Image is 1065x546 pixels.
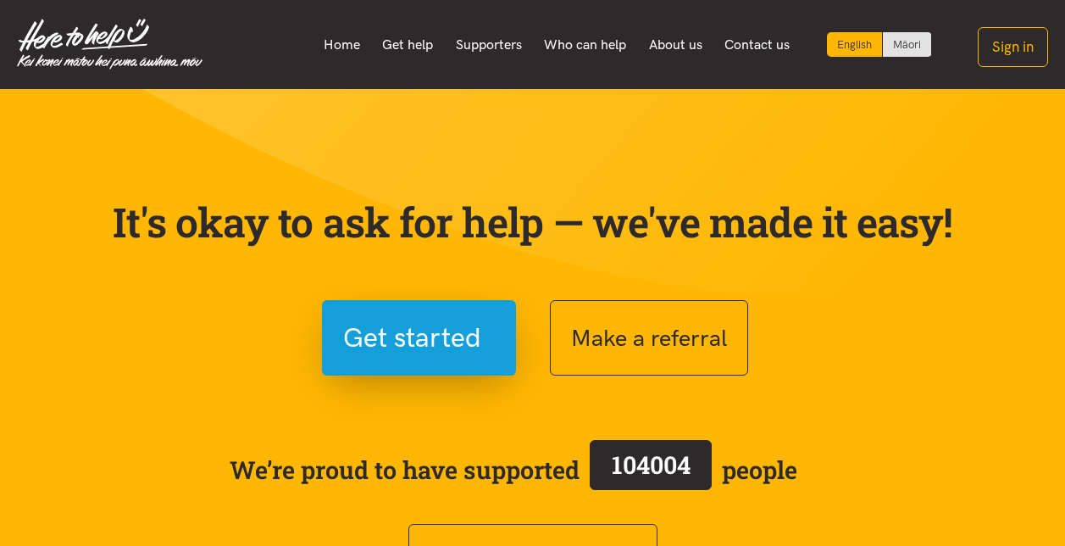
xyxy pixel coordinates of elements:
span: Get started [343,316,481,359]
a: Home [312,27,371,63]
a: About us [638,27,714,63]
a: Get help [371,27,445,63]
a: Supporters [444,27,533,63]
div: Current language [827,32,883,57]
p: It's okay to ask for help — we've made it easy! [109,198,957,247]
button: Make a referral [550,300,748,376]
button: Sign in [978,27,1048,67]
button: Get started [322,300,516,376]
a: Switch to Te Reo Māori [883,32,931,57]
a: 104004 [580,437,722,503]
span: 104004 [612,448,691,481]
div: Language toggle [827,32,932,57]
img: Home [17,19,202,70]
span: We’re proud to have supported people [230,437,797,503]
a: Contact us [713,27,802,63]
a: Who can help [533,27,638,63]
